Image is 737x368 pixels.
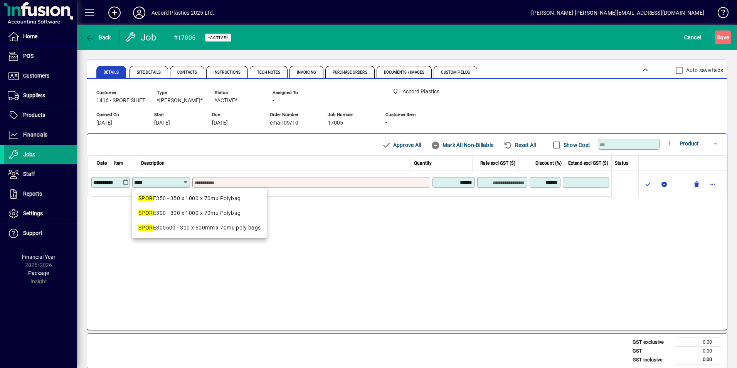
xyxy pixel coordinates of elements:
[535,160,562,167] span: Discount (%)
[402,88,439,96] span: Accord Plastics
[333,71,367,74] span: Purchase Orders
[96,112,143,117] span: Opened On
[4,47,77,66] a: POS
[157,98,203,104] span: *[PERSON_NAME]*
[4,224,77,243] a: Support
[114,160,123,167] span: Item
[431,139,493,151] span: Mark All Non-Billable
[385,120,387,126] span: -
[414,160,432,167] span: Quantity
[328,120,343,126] span: 17005
[4,66,77,86] a: Customers
[270,112,316,117] span: Order Number
[257,71,280,74] span: Tech Notes
[675,355,721,365] td: 0.00
[174,32,196,44] div: #17005
[682,30,703,44] button: Cancel
[382,139,421,151] span: Approve All
[138,209,261,217] div: E300 - 300 x 1000 x 70mu Polybag
[23,210,43,216] span: Settings
[151,7,214,19] div: Accord Plastics 2025 Ltd.
[138,225,153,231] em: SPOR
[4,125,77,145] a: Financials
[4,165,77,184] a: Staff
[138,224,261,232] div: E300600 - 300 x 600mm x 70mu poly bags
[77,30,119,44] app-page-header-button: Back
[96,120,112,126] span: [DATE]
[273,90,319,95] span: Assigned To
[154,120,170,126] span: [DATE]
[102,6,127,20] button: Add
[215,90,261,95] span: Status
[96,98,145,104] span: 1416 - SPORE SHIFT
[23,230,42,236] span: Support
[389,87,443,96] span: Accord Plastics
[568,160,608,167] span: Extend excl GST ($)
[23,53,34,59] span: POS
[23,112,45,118] span: Products
[717,31,729,44] span: ave
[212,120,228,126] span: [DATE]
[85,34,111,41] span: Back
[500,138,539,152] button: Reset All
[22,254,56,260] span: Financial Year
[715,30,731,44] button: Save
[212,112,258,117] span: Due
[328,112,374,117] span: Job Number
[83,30,113,44] button: Back
[531,7,704,19] div: [PERSON_NAME] [PERSON_NAME][EMAIL_ADDRESS][DOMAIN_NAME]
[23,92,45,98] span: Suppliers
[23,33,37,39] span: Home
[675,346,721,355] td: 0.00
[629,346,675,355] td: GST
[138,195,153,201] em: SPOR
[177,71,197,74] span: Contacts
[23,171,35,177] span: Staff
[297,71,316,74] span: Invoicing
[4,27,77,46] a: Home
[125,31,158,44] div: Job
[684,31,701,44] span: Cancel
[629,355,675,365] td: GST inclusive
[97,160,107,167] span: Date
[4,106,77,125] a: Products
[96,90,145,95] span: Customer
[428,138,496,152] button: Mark All Non-Billable
[23,132,47,138] span: Financials
[707,178,719,190] button: More options
[23,73,49,79] span: Customers
[441,71,469,74] span: Custom Fields
[127,6,151,20] button: Profile
[379,138,424,152] button: Approve All
[562,141,590,149] label: Show Cost
[675,338,721,347] td: 0.00
[137,71,161,74] span: Site Details
[4,184,77,204] a: Reports
[141,160,165,167] span: Description
[28,270,49,276] span: Package
[132,220,267,235] mat-option: SPORE300600 - 300 x 600mm x 70mu poly bags
[273,98,274,104] span: -
[4,204,77,223] a: Settings
[712,2,727,27] a: Knowledge Base
[138,194,261,203] div: E350 - 350 x 1000 x 70mu Polybag
[214,71,241,74] span: Instructions
[104,71,119,74] span: Details
[157,90,203,95] span: Type
[615,160,628,167] span: Status
[270,120,298,126] span: email 09/10
[685,66,724,74] label: Auto save tabs
[23,191,42,197] span: Reports
[4,86,77,105] a: Suppliers
[629,338,675,347] td: GST exclusive
[132,206,267,220] mat-option: SPORE300 - 300 x 1000 x 70mu Polybag
[480,160,515,167] span: Rate excl GST ($)
[384,71,425,74] span: Documents / Images
[717,34,720,41] span: S
[385,112,435,117] span: Customer Item
[503,139,536,151] span: Reset All
[23,151,35,157] span: Jobs
[154,112,200,117] span: Start
[132,191,267,206] mat-option: SPORE350 - 350 x 1000 x 70mu Polybag
[138,210,153,216] em: SPOR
